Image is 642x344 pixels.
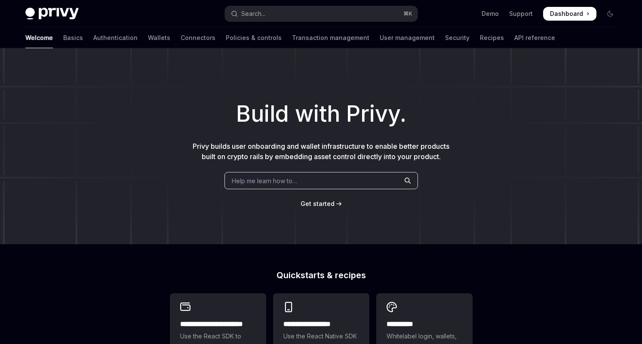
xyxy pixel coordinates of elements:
a: Get started [301,200,335,208]
div: Search... [241,9,265,19]
a: API reference [514,28,555,48]
button: Open search [225,6,418,21]
a: Recipes [480,28,504,48]
a: Wallets [148,28,170,48]
h1: Build with Privy. [14,97,628,131]
a: Demo [482,9,499,18]
span: Privy builds user onboarding and wallet infrastructure to enable better products built on crypto ... [193,142,449,161]
span: Get started [301,200,335,207]
span: Dashboard [550,9,583,18]
a: Policies & controls [226,28,282,48]
span: ⌘ K [403,10,412,17]
a: Basics [63,28,83,48]
a: Connectors [181,28,215,48]
img: dark logo [25,8,79,20]
a: Transaction management [292,28,369,48]
span: Help me learn how to… [232,176,297,185]
a: Authentication [93,28,138,48]
a: Dashboard [543,7,596,21]
a: Welcome [25,28,53,48]
h2: Quickstarts & recipes [170,271,473,279]
a: Security [445,28,470,48]
a: Support [509,9,533,18]
a: User management [380,28,435,48]
button: Toggle dark mode [603,7,617,21]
